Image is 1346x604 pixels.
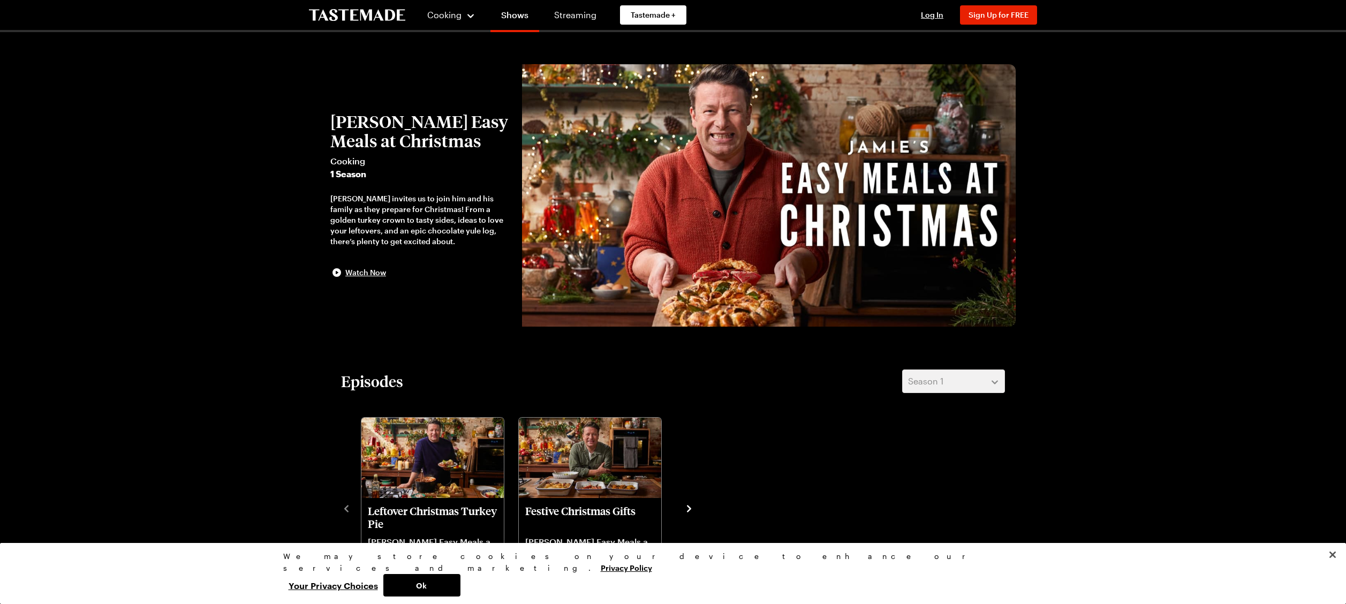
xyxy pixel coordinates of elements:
a: More information about your privacy, opens in a new tab [601,562,652,572]
span: Watch Now [345,267,386,278]
button: Sign Up for FREE [960,5,1037,25]
div: We may store cookies on your device to enhance our services and marketing. [283,550,1054,574]
button: [PERSON_NAME] Easy Meals at ChristmasCooking1 Season[PERSON_NAME] invites us to join him and his ... [330,112,511,279]
p: [PERSON_NAME] Easy Meals at Christmas [368,537,497,547]
h2: [PERSON_NAME] Easy Meals at Christmas [330,112,511,150]
button: navigate to next item [684,501,694,514]
a: Tastemade + [620,5,686,25]
span: Season 1 [908,375,943,388]
button: navigate to previous item [341,501,352,514]
a: Shows [490,2,539,32]
div: [PERSON_NAME] invites us to join him and his family as they prepare for Christmas! From a golden ... [330,193,511,247]
p: [PERSON_NAME] Easy Meals at Christmas [525,537,655,547]
span: Log In [921,10,943,19]
span: Cooking [427,10,462,20]
button: Close [1321,543,1344,567]
img: Jamie Oliver's Easy Meals at Christmas [522,64,1016,327]
div: Leftover Christmas Turkey Pie [361,418,504,600]
div: 2 / 2 [518,414,675,601]
h2: Episodes [341,372,403,391]
div: 1 / 2 [360,414,518,601]
button: Ok [383,574,460,597]
a: Leftover Christmas Turkey Pie [368,504,497,593]
button: Season 1 [902,369,1005,393]
a: Festive Christmas Gifts [525,504,655,593]
div: Festive Christmas Gifts [519,418,661,600]
span: 1 Season [330,168,511,180]
p: Leftover Christmas Turkey Pie [368,504,497,530]
button: Cooking [427,2,475,28]
button: Your Privacy Choices [283,574,383,597]
span: Cooking [330,155,511,168]
button: Log In [911,10,954,20]
div: Privacy [283,550,1054,597]
a: To Tastemade Home Page [309,9,405,21]
span: Tastemade + [631,10,676,20]
img: Leftover Christmas Turkey Pie [361,418,504,498]
span: Sign Up for FREE [969,10,1029,19]
img: Festive Christmas Gifts [519,418,661,498]
p: Festive Christmas Gifts [525,504,655,530]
